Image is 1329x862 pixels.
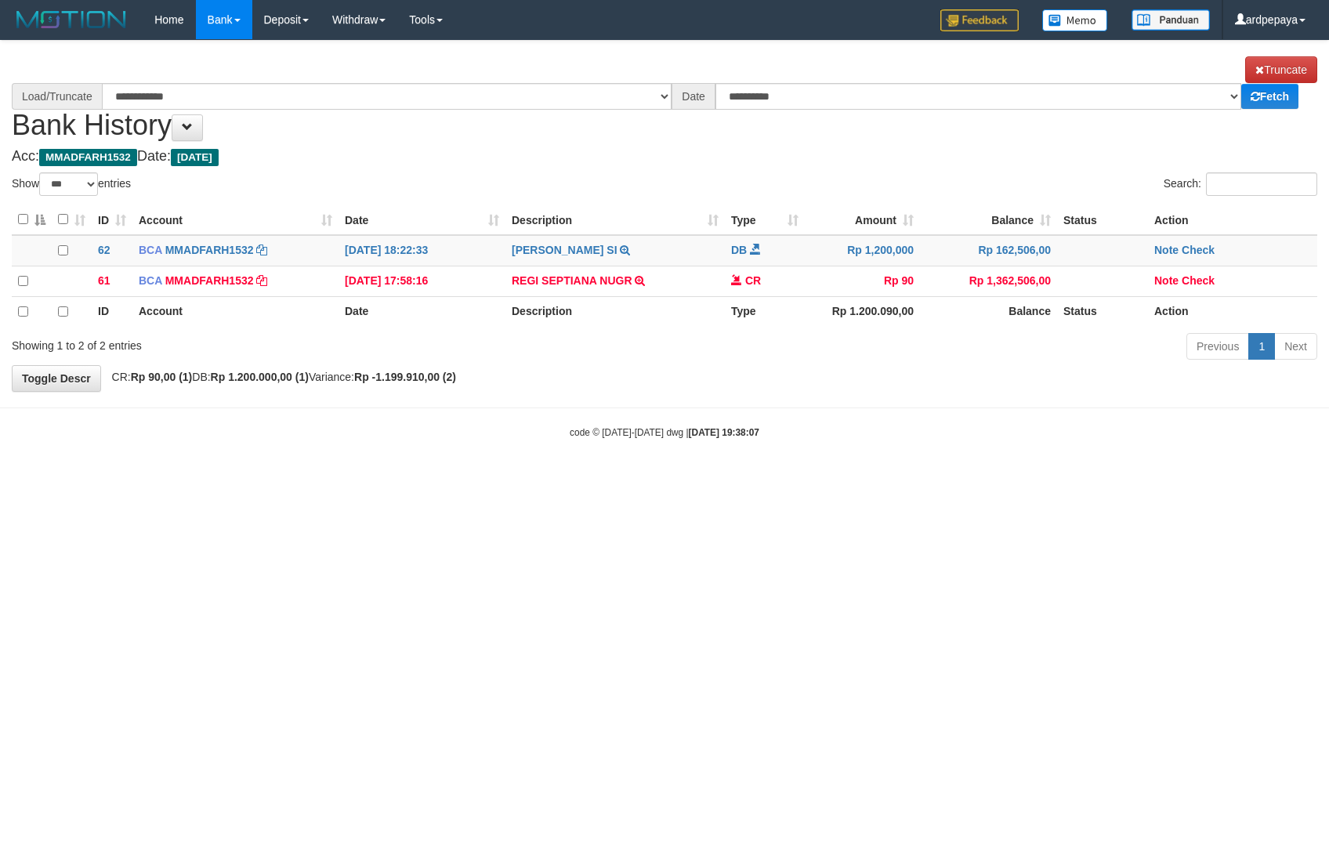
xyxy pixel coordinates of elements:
label: Show entries [12,172,131,196]
h1: Bank History [12,56,1317,141]
a: Note [1154,244,1179,256]
img: panduan.png [1132,9,1210,31]
span: MMADFARH1532 [39,149,137,166]
td: Rp 1,362,506,00 [920,266,1057,296]
div: Date [672,83,715,110]
img: Feedback.jpg [940,9,1019,31]
span: BCA [139,274,162,287]
strong: Rp 1.200.000,00 (1) [211,371,309,383]
th: : activate to sort column ascending [52,205,92,235]
a: Copy MMADFARH1532 to clipboard [256,274,267,287]
th: Account: activate to sort column ascending [132,205,339,235]
td: [DATE] 18:22:33 [339,235,505,266]
a: Next [1274,333,1317,360]
th: ID: activate to sort column ascending [92,205,132,235]
strong: Rp 90,00 (1) [131,371,193,383]
a: Truncate [1245,56,1317,83]
div: Showing 1 to 2 of 2 entries [12,331,542,353]
th: Balance: activate to sort column ascending [920,205,1057,235]
img: MOTION_logo.png [12,8,131,31]
label: Search: [1164,172,1317,196]
strong: [DATE] 19:38:07 [689,427,759,438]
th: Balance [920,296,1057,327]
a: REGI SEPTIANA NUGR [512,274,632,287]
a: [PERSON_NAME] SI [512,244,617,256]
a: MMADFARH1532 [165,274,254,287]
a: MMADFARH1532 [165,244,254,256]
a: 1 [1248,333,1275,360]
th: Status [1057,296,1148,327]
a: Toggle Descr [12,365,101,392]
a: Fetch [1241,84,1298,109]
th: Action [1148,296,1317,327]
th: Type [725,296,805,327]
td: [DATE] 17:58:16 [339,266,505,296]
th: Description: activate to sort column ascending [505,205,725,235]
strong: Rp -1.199.910,00 (2) [354,371,456,383]
img: Button%20Memo.svg [1042,9,1108,31]
select: Showentries [39,172,98,196]
th: Date [339,296,505,327]
th: : activate to sort column descending [12,205,52,235]
small: code © [DATE]-[DATE] dwg | [570,427,759,438]
span: [DATE] [171,149,219,166]
th: Status [1057,205,1148,235]
td: Rp 90 [805,266,920,296]
td: Rp 162,506,00 [920,235,1057,266]
input: Search: [1206,172,1317,196]
th: Rp 1.200.090,00 [805,296,920,327]
span: CR [745,274,761,287]
span: 61 [98,274,110,287]
span: CR: DB: Variance: [104,371,456,383]
a: Copy MMADFARH1532 to clipboard [256,244,267,256]
a: Check [1182,244,1215,256]
th: Type: activate to sort column ascending [725,205,805,235]
th: Account [132,296,339,327]
th: Description [505,296,725,327]
a: Check [1182,274,1215,287]
span: 62 [98,244,110,256]
span: DB [731,244,747,256]
h4: Acc: Date: [12,149,1317,165]
th: Amount: activate to sort column ascending [805,205,920,235]
th: Date: activate to sort column ascending [339,205,505,235]
a: Previous [1186,333,1249,360]
span: BCA [139,244,162,256]
th: Action [1148,205,1317,235]
div: Load/Truncate [12,83,102,110]
td: Rp 1,200,000 [805,235,920,266]
th: ID [92,296,132,327]
a: Note [1154,274,1179,287]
